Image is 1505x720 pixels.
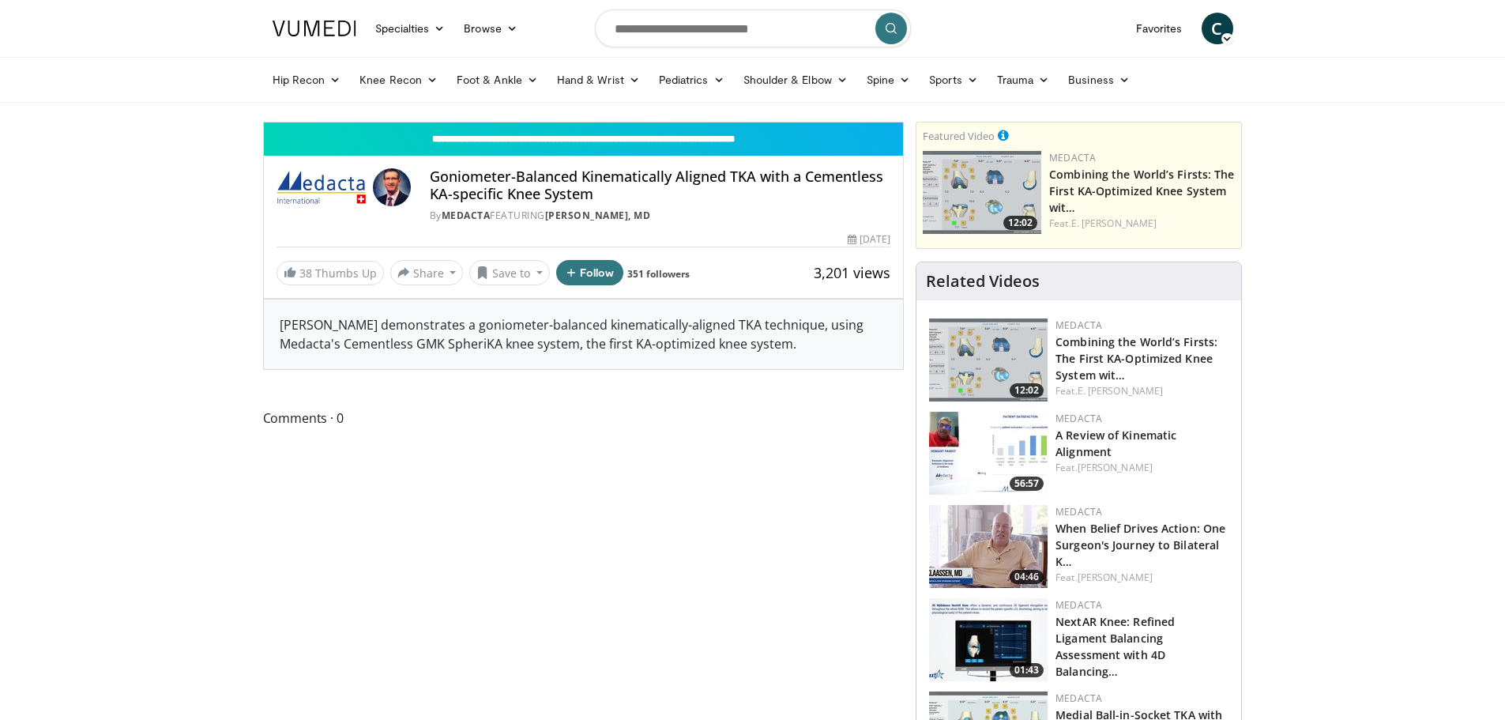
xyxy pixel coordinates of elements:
a: Medacta [1055,412,1102,425]
img: aaf1b7f9-f888-4d9f-a252-3ca059a0bd02.150x105_q85_crop-smart_upscale.jpg [929,319,1048,401]
a: C [1202,13,1233,44]
a: Medacta [1049,151,1096,164]
img: e7443d18-596a-449b-86f2-a7ae2f76b6bd.150x105_q85_crop-smart_upscale.jpg [929,505,1048,588]
small: Featured Video [923,129,995,143]
a: 01:43 [929,598,1048,681]
a: [PERSON_NAME] [1078,461,1153,474]
a: [PERSON_NAME] [1078,571,1153,584]
a: Medacta [1055,505,1102,518]
a: Hand & Wrist [547,64,649,96]
a: Medacta [1055,598,1102,612]
a: 56:57 [929,412,1048,495]
h4: Related Videos [926,272,1040,291]
div: [PERSON_NAME] demonstrates a goniometer-balanced kinematically-aligned TKA technique, using Medac... [264,300,904,369]
a: Combining the World’s Firsts: The First KA-Optimized Knee System wit… [1049,167,1234,215]
a: Spine [857,64,920,96]
input: Search topics, interventions [595,9,911,47]
a: Combining the World’s Firsts: The First KA-Optimized Knee System wit… [1055,334,1217,383]
a: Hip Recon [263,64,351,96]
a: 04:46 [929,505,1048,588]
a: [PERSON_NAME], MD [545,209,651,222]
span: 12:02 [1010,383,1044,398]
a: Knee Recon [350,64,447,96]
button: Follow [556,260,624,285]
span: 56:57 [1010,477,1044,491]
a: Shoulder & Elbow [734,64,857,96]
span: 04:46 [1010,570,1044,584]
img: 6a8baa29-1674-4a99-9eca-89e914d57116.150x105_q85_crop-smart_upscale.jpg [929,598,1048,681]
a: NextAR Knee: Refined Ligament Balancing Assessment with 4D Balancing… [1055,614,1175,679]
a: Browse [454,13,527,44]
a: Favorites [1127,13,1192,44]
img: VuMedi Logo [273,21,356,36]
div: Feat. [1055,384,1228,398]
div: Feat. [1049,217,1235,231]
img: Avatar [373,168,411,206]
img: Medacta [277,168,367,206]
button: Save to [469,260,550,285]
a: E. [PERSON_NAME] [1078,384,1164,398]
a: A Review of Kinematic Alignment [1055,428,1176,459]
span: 01:43 [1010,663,1044,677]
h4: Goniometer-Balanced Kinematically Aligned TKA with a Cementless KA-specific Knee System [430,168,890,202]
a: Specialties [366,13,455,44]
span: 12:02 [1003,216,1037,230]
a: Trauma [988,64,1059,96]
div: [DATE] [848,232,890,247]
a: Sports [920,64,988,96]
span: 38 [299,266,312,281]
div: By FEATURING [430,209,890,223]
a: E. [PERSON_NAME] [1071,217,1157,230]
img: aaf1b7f9-f888-4d9f-a252-3ca059a0bd02.150x105_q85_crop-smart_upscale.jpg [923,151,1041,234]
a: Business [1059,64,1139,96]
div: Feat. [1055,571,1228,585]
a: 351 followers [627,267,690,281]
a: 38 Thumbs Up [277,261,384,285]
a: Medacta [442,209,491,222]
span: Comments 0 [263,408,905,428]
a: Foot & Ankle [447,64,547,96]
a: Medacta [1055,319,1102,332]
span: 3,201 views [814,263,890,282]
button: Share [390,260,464,285]
a: 12:02 [929,319,1048,401]
a: Medacta [1055,692,1102,705]
a: Pediatrics [649,64,734,96]
div: Feat. [1055,461,1228,475]
a: 12:02 [923,151,1041,234]
img: f98fa1a1-3411-4bfe-8299-79a530ffd7ff.150x105_q85_crop-smart_upscale.jpg [929,412,1048,495]
a: When Belief Drives Action: One Surgeon's Journey to Bilateral K… [1055,521,1225,569]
